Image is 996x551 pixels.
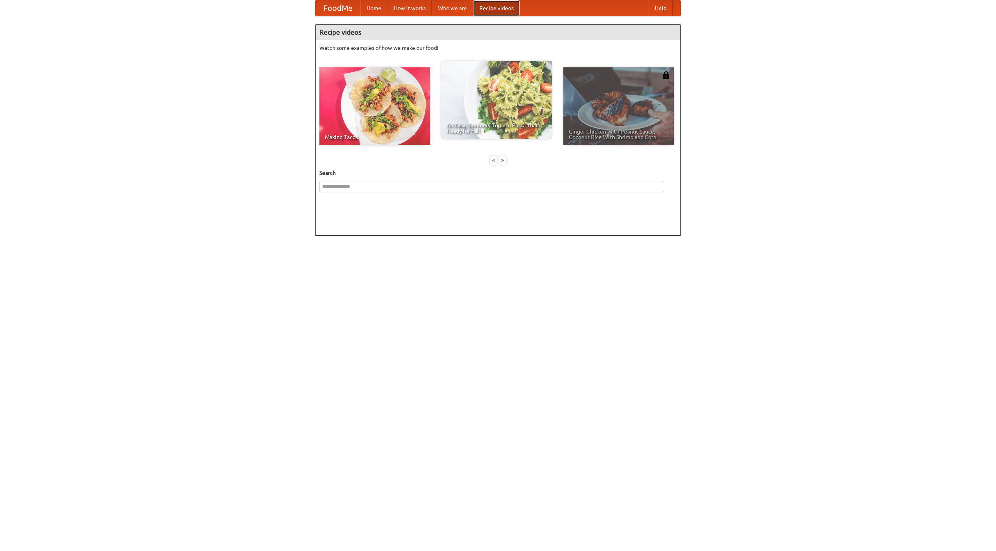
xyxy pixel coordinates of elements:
span: An Easy, Summery Tomato Pasta That's Ready for Fall [447,123,546,134]
a: Home [360,0,388,16]
h5: Search [319,169,677,177]
span: Making Tacos [325,134,424,140]
h4: Recipe videos [316,25,680,40]
a: Recipe videos [473,0,520,16]
a: An Easy, Summery Tomato Pasta That's Ready for Fall [441,61,552,139]
div: » [499,155,506,165]
img: 483408.png [662,71,670,79]
a: Making Tacos [319,67,430,145]
a: FoodMe [316,0,360,16]
a: Help [649,0,673,16]
a: Who we are [432,0,473,16]
p: Watch some examples of how we make our food! [319,44,677,52]
a: How it works [388,0,432,16]
div: « [490,155,497,165]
